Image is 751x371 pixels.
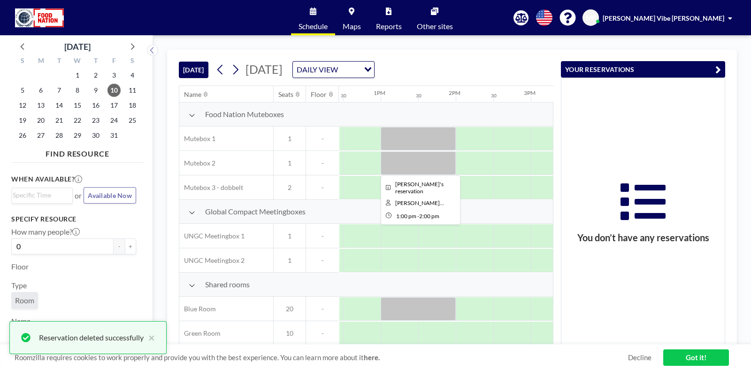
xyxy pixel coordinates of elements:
[274,134,306,143] span: 1
[311,90,327,99] div: Floor
[11,262,29,271] label: Floor
[306,159,339,167] span: -
[299,23,328,30] span: Schedule
[16,99,29,112] span: Sunday, October 12, 2025
[126,84,139,97] span: Saturday, October 11, 2025
[179,183,243,192] span: Mutebox 3 - dobbelt
[50,55,69,68] div: T
[107,114,121,127] span: Friday, October 24, 2025
[179,159,215,167] span: Mutebox 2
[306,305,339,313] span: -
[89,114,102,127] span: Thursday, October 23, 2025
[39,332,144,343] div: Reservation deleted successfully
[126,99,139,112] span: Saturday, October 18, 2025
[274,305,306,313] span: 20
[71,84,84,97] span: Wednesday, October 8, 2025
[123,55,141,68] div: S
[126,69,139,82] span: Saturday, October 4, 2025
[89,99,102,112] span: Thursday, October 16, 2025
[53,129,66,142] span: Tuesday, October 28, 2025
[179,329,221,338] span: Green Room
[374,89,385,96] div: 1PM
[306,183,339,192] span: -
[11,316,31,326] label: Name
[11,145,144,158] h4: FIND RESOURCE
[16,129,29,142] span: Sunday, October 26, 2025
[561,232,725,244] h3: You don’t have any reservations
[144,332,155,343] button: close
[274,183,306,192] span: 2
[341,63,359,76] input: Search for option
[89,69,102,82] span: Thursday, October 2, 2025
[184,90,201,99] div: Name
[663,349,729,366] a: Got it!
[11,227,80,237] label: How many people?
[586,14,596,22] span: MP
[278,90,293,99] div: Seats
[15,8,64,27] img: organization-logo
[69,55,87,68] div: W
[34,84,47,97] span: Monday, October 6, 2025
[603,14,724,22] span: [PERSON_NAME] Vibe [PERSON_NAME]
[417,23,453,30] span: Other sites
[417,213,419,220] span: -
[396,213,416,220] span: 1:00 PM
[114,238,125,254] button: -
[89,129,102,142] span: Thursday, October 30, 2025
[179,232,245,240] span: UNGC Meetingbox 1
[34,129,47,142] span: Monday, October 27, 2025
[293,62,374,78] div: Search for option
[12,188,72,202] div: Search for option
[306,256,339,265] span: -
[343,23,361,30] span: Maps
[16,84,29,97] span: Sunday, October 5, 2025
[53,114,66,127] span: Tuesday, October 21, 2025
[53,99,66,112] span: Tuesday, October 14, 2025
[107,84,121,97] span: Friday, October 10, 2025
[125,238,136,254] button: +
[86,55,105,68] div: T
[179,62,208,78] button: [DATE]
[107,129,121,142] span: Friday, October 31, 2025
[179,305,216,313] span: Blue Room
[364,353,380,362] a: here.
[64,40,91,53] div: [DATE]
[71,69,84,82] span: Wednesday, October 1, 2025
[14,55,32,68] div: S
[88,191,132,199] span: Available Now
[274,232,306,240] span: 1
[15,296,34,305] span: Room
[274,256,306,265] span: 1
[75,191,82,200] span: or
[419,213,439,220] span: 2:00 PM
[628,353,651,362] a: Decline
[306,232,339,240] span: -
[205,110,284,119] span: Food Nation Muteboxes
[126,114,139,127] span: Saturday, October 25, 2025
[416,93,421,99] div: 30
[274,159,306,167] span: 1
[71,129,84,142] span: Wednesday, October 29, 2025
[306,329,339,338] span: -
[34,99,47,112] span: Monday, October 13, 2025
[11,215,136,223] h3: Specify resource
[107,99,121,112] span: Friday, October 17, 2025
[71,114,84,127] span: Wednesday, October 22, 2025
[449,89,460,96] div: 2PM
[32,55,50,68] div: M
[341,93,346,99] div: 30
[395,181,444,195] span: Joachim Marc's reservation
[13,190,67,200] input: Search for option
[105,55,123,68] div: F
[306,134,339,143] span: -
[179,134,215,143] span: Mutebox 1
[274,329,306,338] span: 10
[295,63,340,76] span: DAILY VIEW
[245,62,283,76] span: [DATE]
[179,256,245,265] span: UNGC Meetingbox 2
[395,199,444,206] span: Joachim Marc Christensen
[71,99,84,112] span: Wednesday, October 15, 2025
[107,69,121,82] span: Friday, October 3, 2025
[376,23,402,30] span: Reports
[89,84,102,97] span: Thursday, October 9, 2025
